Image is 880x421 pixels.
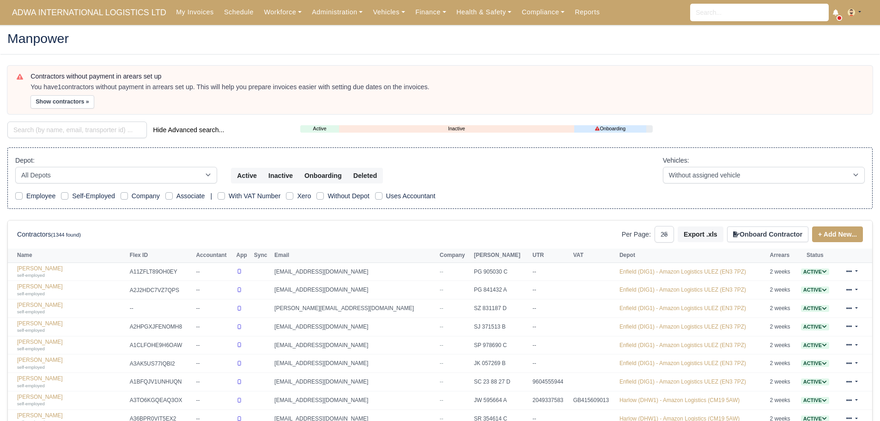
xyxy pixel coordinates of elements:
[176,191,205,201] label: Associate
[768,281,796,299] td: 2 weeks
[386,191,436,201] label: Uses Accountant
[127,317,194,336] td: A2HPGXJFENOMH8
[229,191,280,201] label: With VAT Number
[574,125,646,133] a: Onboarding
[619,323,746,330] a: Enfield (DIG1) - Amazon Logistics ULEZ (EN3 7PZ)
[472,262,530,281] td: PG 905030 C
[619,360,746,366] a: Enfield (DIG1) - Amazon Logistics ULEZ (EN3 7PZ)
[472,281,530,299] td: PG 841432 A
[801,323,829,330] span: Active
[127,262,194,281] td: A11ZFLT89OH0EY
[127,336,194,354] td: A1CLFOHE9H6OAW
[17,375,125,389] a: [PERSON_NAME] self-employed
[530,354,571,373] td: --
[472,373,530,391] td: SC 23 88 27 D
[768,391,796,410] td: 2 weeks
[801,397,829,404] span: Active
[796,249,834,262] th: Status
[472,354,530,373] td: JK 057269 B
[571,249,617,262] th: VAT
[619,287,746,293] a: Enfield (DIG1) - Amazon Logistics ULEZ (EN3 7PZ)
[7,122,147,138] input: Search (by name, email, transporter id) ...
[297,191,311,201] label: Xero
[619,397,740,403] a: Harlow (DHW1) - Amazon Logistics (CM19 5AW)
[127,281,194,299] td: A2J2HDC7VZ7QPS
[7,4,171,22] a: ADWA INTERNATIONAL LOGISTICS LTD
[194,373,234,391] td: --
[17,302,125,315] a: [PERSON_NAME] self-employed
[410,3,451,21] a: Finance
[300,125,339,133] a: Active
[801,305,829,311] a: Active
[472,336,530,354] td: SP 978690 C
[622,229,651,240] label: Per Page:
[530,249,571,262] th: UTR
[147,122,230,138] button: Hide Advanced search...
[834,377,880,421] iframe: Chat Widget
[619,305,746,311] a: Enfield (DIG1) - Amazon Logistics ULEZ (EN3 7PZ)
[30,83,863,92] div: You have contractors without payment in arrears set up. This will help you prepare invoices easie...
[210,192,212,200] span: |
[272,373,437,391] td: [EMAIL_ADDRESS][DOMAIN_NAME]
[440,287,443,293] span: --
[339,125,574,133] a: Inactive
[58,83,61,91] strong: 1
[690,4,829,21] input: Search...
[219,3,259,21] a: Schedule
[194,262,234,281] td: --
[801,268,829,275] a: Active
[259,3,307,21] a: Workforce
[571,391,617,410] td: GB415609013
[51,232,81,238] small: (1344 found)
[127,299,194,318] td: --
[231,168,263,183] button: Active
[437,249,472,262] th: Company
[15,155,35,166] label: Depot:
[801,360,829,366] a: Active
[768,373,796,391] td: 2 weeks
[328,191,369,201] label: Without Depot
[472,391,530,410] td: JW 595664 A
[472,317,530,336] td: SJ 371513 B
[194,336,234,354] td: --
[768,336,796,354] td: 2 weeks
[619,378,746,385] a: Enfield (DIG1) - Amazon Logistics ULEZ (EN3 7PZ)
[440,378,443,385] span: --
[801,378,829,385] a: Active
[530,281,571,299] td: --
[194,249,234,262] th: Accountant
[194,299,234,318] td: --
[272,391,437,410] td: [EMAIL_ADDRESS][DOMAIN_NAME]
[801,342,829,348] a: Active
[17,357,125,370] a: [PERSON_NAME] self-employed
[17,231,81,238] h6: Contractors
[272,317,437,336] td: [EMAIL_ADDRESS][DOMAIN_NAME]
[440,268,443,275] span: --
[272,336,437,354] td: [EMAIL_ADDRESS][DOMAIN_NAME]
[252,249,272,262] th: Sync
[194,391,234,410] td: --
[440,397,443,403] span: --
[17,339,125,352] a: [PERSON_NAME] self-employed
[516,3,570,21] a: Compliance
[17,283,125,297] a: [PERSON_NAME] self-employed
[347,168,383,183] button: Deleted
[7,32,873,45] h2: Manpower
[619,268,746,275] a: Enfield (DIG1) - Amazon Logistics ULEZ (EN3 7PZ)
[801,360,829,367] span: Active
[801,342,829,349] span: Active
[530,299,571,318] td: --
[17,320,125,334] a: [PERSON_NAME] self-employed
[17,309,45,314] small: self-employed
[132,191,160,201] label: Company
[26,191,55,201] label: Employee
[17,383,45,388] small: self-employed
[17,346,45,351] small: self-employed
[127,391,194,410] td: A3TO6KGQEAQ3OX
[272,299,437,318] td: [PERSON_NAME][EMAIL_ADDRESS][DOMAIN_NAME]
[440,360,443,366] span: --
[768,249,796,262] th: Arrears
[30,73,863,80] h6: Contractors without payment in arears set up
